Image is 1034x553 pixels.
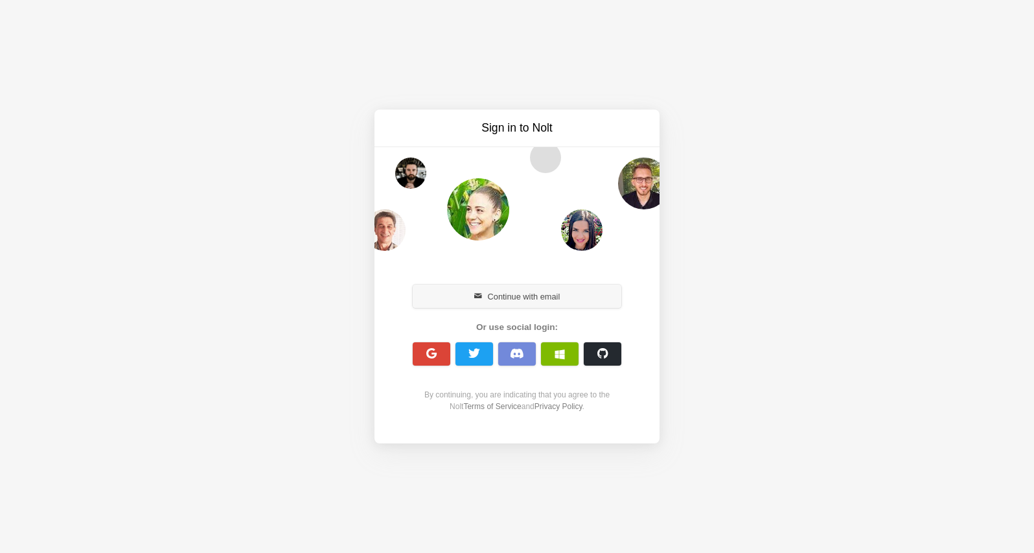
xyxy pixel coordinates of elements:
[406,389,628,412] div: By continuing, you are indicating that you agree to the Nolt and .
[406,321,628,334] div: Or use social login:
[413,285,621,308] button: Continue with email
[463,402,521,411] a: Terms of Service
[408,120,626,136] h3: Sign in to Nolt
[534,402,582,411] a: Privacy Policy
